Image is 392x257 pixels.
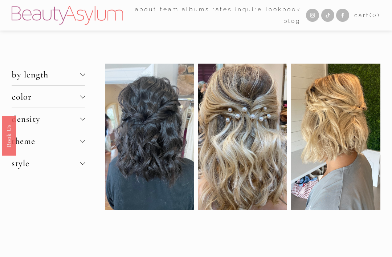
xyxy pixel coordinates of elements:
[354,10,380,20] a: 0 items in cart
[321,9,334,22] a: TikTok
[2,116,16,155] a: Book Us
[306,9,319,22] a: Instagram
[369,12,380,19] span: ( )
[160,4,179,15] a: folder dropdown
[372,12,377,19] span: 0
[12,86,85,108] button: color
[12,136,80,146] span: theme
[235,4,262,15] a: Inquire
[283,15,301,27] a: Blog
[12,130,85,152] button: theme
[182,4,209,15] a: albums
[160,4,179,15] span: team
[12,108,85,130] button: density
[12,152,85,174] button: style
[12,64,85,85] button: by length
[212,4,232,15] a: Rates
[266,4,301,15] a: Lookbook
[12,113,80,124] span: density
[135,4,157,15] a: folder dropdown
[135,4,157,15] span: about
[336,9,349,22] a: Facebook
[12,69,80,80] span: by length
[12,91,80,102] span: color
[12,6,123,25] img: Beauty Asylum | Bridal Hair &amp; Makeup Charlotte &amp; Atlanta
[12,158,80,169] span: style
